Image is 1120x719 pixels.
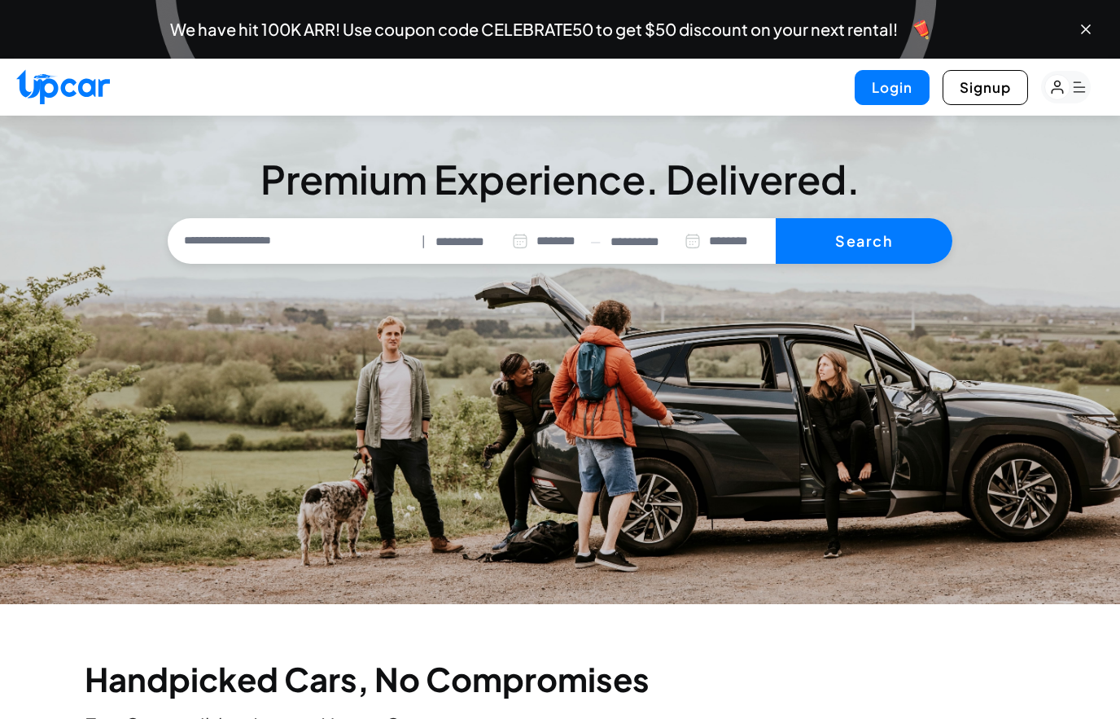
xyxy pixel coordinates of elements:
[943,70,1028,105] button: Signup
[855,70,930,105] button: Login
[16,69,110,104] img: Upcar Logo
[168,160,952,199] h3: Premium Experience. Delivered.
[776,218,952,264] button: Search
[422,232,426,251] span: |
[85,663,1035,695] h2: Handpicked Cars, No Compromises
[170,21,898,37] span: We have hit 100K ARR! Use coupon code CELEBRATE50 to get $50 discount on your next rental!
[590,232,601,251] span: —
[1078,21,1094,37] button: Close banner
